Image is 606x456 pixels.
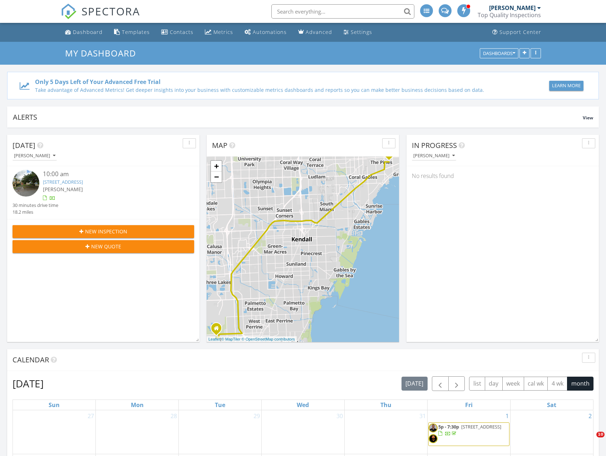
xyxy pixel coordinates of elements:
span: [DATE] [13,140,35,150]
div: Automations [253,29,287,35]
a: Advanced [295,26,335,39]
a: Go to July 31, 2025 [418,410,427,422]
div: Support Center [499,29,541,35]
div: Dashboards [483,51,515,56]
div: [PERSON_NAME] [489,4,536,11]
img: The Best Home Inspection Software - Spectora [61,4,77,19]
a: Templates [111,26,153,39]
a: Settings [341,26,375,39]
div: Only 5 Days Left of Your Advanced Free Trial [35,78,494,86]
a: © OpenStreetMap contributors [242,337,295,341]
div: Metrics [213,29,233,35]
div: Settings [351,29,372,35]
td: Go to July 27, 2025 [13,410,96,454]
img: screenshot_20250521_193330.png [429,423,438,432]
a: My Dashboard [65,47,142,59]
a: Wednesday [295,400,310,410]
a: SPECTORA [61,10,140,25]
button: Learn More [549,81,583,91]
td: Go to August 1, 2025 [427,410,510,454]
td: Go to July 30, 2025 [262,410,345,454]
div: 10:00 am [43,170,179,179]
span: In Progress [412,140,457,150]
input: Search everything... [271,4,414,19]
div: Contacts [170,29,193,35]
span: Map [212,140,227,150]
a: Tuesday [213,400,227,410]
div: 30 minutes drive time [13,202,58,209]
a: Go to July 30, 2025 [335,410,344,422]
div: Templates [122,29,150,35]
div: Take advantage of Advanced Metrics! Get deeper insights into your business with customizable metr... [35,86,494,94]
a: Leaflet [208,337,220,341]
button: day [485,377,503,391]
button: [DATE] [401,377,428,391]
button: Dashboards [480,48,518,58]
td: Go to July 31, 2025 [344,410,427,454]
span: [PERSON_NAME] [43,186,83,193]
span: 5p - 7:30p [438,423,459,430]
button: month [567,377,593,391]
a: Saturday [546,400,558,410]
a: Automations (Basic) [242,26,290,39]
td: Go to July 29, 2025 [179,410,262,454]
a: Go to August 1, 2025 [504,410,510,422]
div: Top Quality Inspections [478,11,541,19]
span: [STREET_ADDRESS] [461,423,501,430]
span: New Inspection [85,228,127,235]
button: [PERSON_NAME] [13,151,57,161]
a: 5p - 7:30p [STREET_ADDRESS] [428,422,509,446]
div: 2371 SW 24th Ter, Miami, FL 33145 [389,153,393,157]
span: View [583,115,593,121]
button: New Inspection [13,225,194,238]
a: Friday [464,400,474,410]
a: Zoom in [211,161,222,172]
div: 18.2 miles [13,209,58,215]
button: list [469,377,485,391]
div: | [207,336,297,342]
a: Metrics [202,26,236,39]
img: wylly_pic1.jpg [429,434,438,443]
a: Go to July 27, 2025 [86,410,95,422]
button: [PERSON_NAME] [412,151,456,161]
a: [STREET_ADDRESS] [43,179,83,185]
a: Zoom out [211,172,222,182]
div: Alerts [13,112,583,122]
h2: [DATE] [13,376,44,391]
div: Dashboard [73,29,103,35]
a: Thursday [379,400,393,410]
iframe: Intercom live chat [582,432,599,449]
a: 5p - 7:30p [STREET_ADDRESS] [438,423,501,437]
img: streetview [13,170,39,197]
div: [PERSON_NAME] [413,153,455,158]
span: 10 [596,432,605,437]
a: Go to July 29, 2025 [252,410,261,422]
button: Previous month [432,376,449,391]
a: Monday [129,400,145,410]
div: Learn More [552,82,581,89]
button: week [502,377,524,391]
a: Sunday [47,400,61,410]
button: New Quote [13,240,194,253]
a: © MapTiler [221,337,241,341]
button: cal wk [524,377,548,391]
a: 10:00 am [STREET_ADDRESS] [PERSON_NAME] 30 minutes drive time 18.2 miles [13,170,194,215]
div: Advanced [306,29,332,35]
td: Go to August 2, 2025 [510,410,593,454]
a: Go to August 2, 2025 [587,410,593,422]
button: 4 wk [547,377,567,391]
button: Next month [448,376,465,391]
a: Contacts [158,26,196,39]
span: New Quote [91,243,121,250]
div: [PERSON_NAME] [14,153,55,158]
a: Go to July 28, 2025 [169,410,178,422]
span: SPECTORA [82,4,140,19]
a: Dashboard [62,26,105,39]
td: Go to July 28, 2025 [96,410,179,454]
a: Support Center [489,26,544,39]
span: Calendar [13,355,49,365]
div: No results found [407,166,599,185]
div: Miami FL 33177 [216,328,221,332]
